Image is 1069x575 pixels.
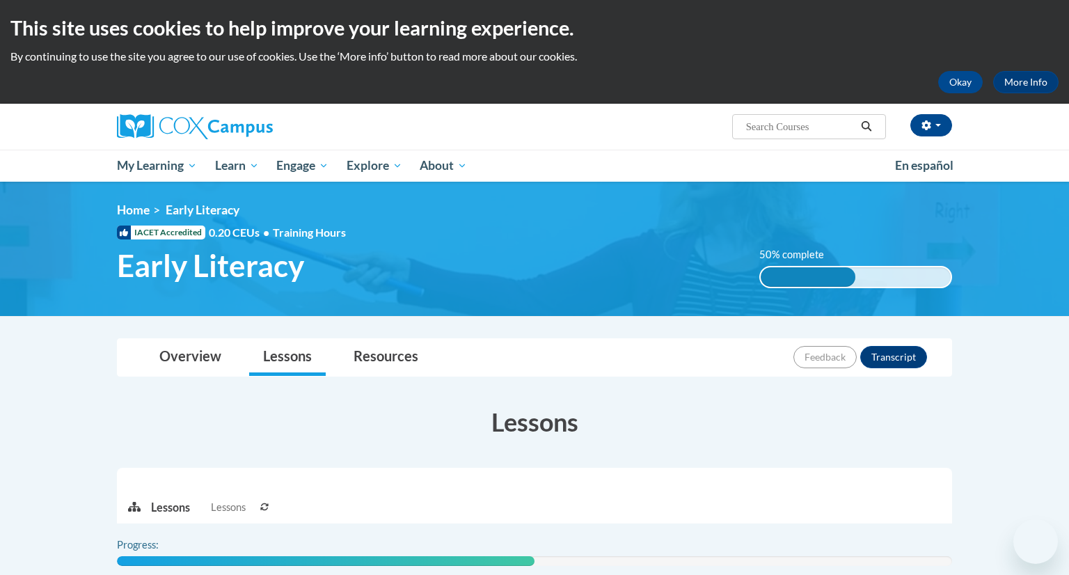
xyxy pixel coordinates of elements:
span: En español [895,158,953,173]
input: Search Courses [745,118,856,135]
a: Home [117,203,150,217]
button: Transcript [860,346,927,368]
span: Early Literacy [117,247,304,284]
a: Learn [206,150,268,182]
div: Main menu [96,150,973,182]
span: Explore [347,157,402,174]
button: Okay [938,71,983,93]
span: Training Hours [273,226,346,239]
span: Early Literacy [166,203,239,217]
p: Lessons [151,500,190,515]
label: 50% complete [759,247,839,262]
span: Lessons [211,500,246,515]
span: • [263,226,269,239]
span: IACET Accredited [117,226,205,239]
span: Engage [276,157,328,174]
a: About [411,150,477,182]
a: Engage [267,150,338,182]
a: My Learning [108,150,206,182]
p: By continuing to use the site you agree to our use of cookies. Use the ‘More info’ button to read... [10,49,1059,64]
span: About [420,157,467,174]
a: Resources [340,339,432,376]
a: More Info [993,71,1059,93]
h2: This site uses cookies to help improve your learning experience. [10,14,1059,42]
a: Lessons [249,339,326,376]
span: 0.20 CEUs [209,225,273,240]
button: Search [856,118,877,135]
h3: Lessons [117,404,952,439]
a: Cox Campus [117,114,381,139]
div: 50% complete [761,267,856,287]
button: Account Settings [910,114,952,136]
span: Learn [215,157,259,174]
iframe: Button to launch messaging window [1013,519,1058,564]
a: Explore [338,150,411,182]
a: En español [886,151,963,180]
span: My Learning [117,157,197,174]
img: Cox Campus [117,114,273,139]
button: Feedback [793,346,857,368]
a: Overview [145,339,235,376]
label: Progress: [117,537,197,553]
